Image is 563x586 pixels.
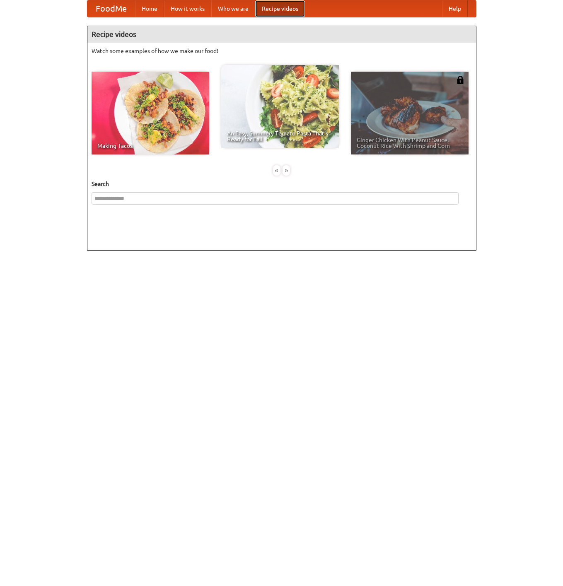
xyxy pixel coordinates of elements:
p: Watch some examples of how we make our food! [92,47,472,55]
a: Home [135,0,164,17]
a: Who we are [211,0,255,17]
a: How it works [164,0,211,17]
a: FoodMe [87,0,135,17]
a: Making Tacos [92,72,209,154]
img: 483408.png [456,76,464,84]
a: Help [442,0,468,17]
a: An Easy, Summery Tomato Pasta That's Ready for Fall [221,65,339,148]
span: Making Tacos [97,143,203,149]
a: Recipe videos [255,0,305,17]
h5: Search [92,180,472,188]
div: « [273,165,280,176]
span: An Easy, Summery Tomato Pasta That's Ready for Fall [227,130,333,142]
h4: Recipe videos [87,26,476,43]
div: » [283,165,290,176]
